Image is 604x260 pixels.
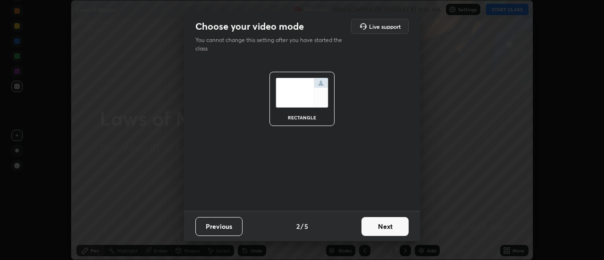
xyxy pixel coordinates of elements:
h5: Live support [369,24,401,29]
img: normalScreenIcon.ae25ed63.svg [276,78,328,108]
button: Next [361,217,409,236]
h4: 5 [304,221,308,231]
button: Previous [195,217,243,236]
h2: Choose your video mode [195,20,304,33]
div: rectangle [283,115,321,120]
h4: / [301,221,303,231]
p: You cannot change this setting after you have started the class [195,36,348,53]
h4: 2 [296,221,300,231]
